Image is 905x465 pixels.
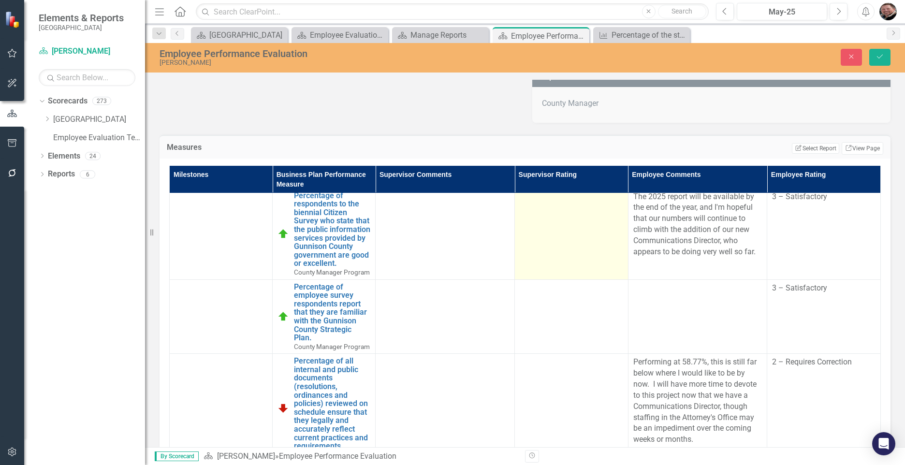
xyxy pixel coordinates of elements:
[410,29,486,41] div: Manage Reports
[39,12,124,24] span: Elements & Reports
[294,357,370,450] a: Percentage of all internal and public documents (resolutions, ordinances and policies) reviewed o...
[167,143,365,152] h3: Measures
[80,170,95,178] div: 6
[294,283,370,342] a: Percentage of employee survey respondents report that they are familiar with the Gunnison County ...
[872,432,895,455] div: Open Intercom Messenger
[279,451,396,461] div: Employee Performance Evaluation
[633,357,762,445] p: Performing at 58.77%, this is still far below where I would like to be by now. I will have more t...
[671,7,692,15] span: Search
[596,29,687,41] a: Percentage of the strategic results approved in the Board’s strategic plan that are achieved by t...
[394,29,486,41] a: Manage Reports
[277,311,289,322] img: On Target
[160,59,569,66] div: [PERSON_NAME]
[39,24,124,31] small: [GEOGRAPHIC_DATA]
[277,228,289,240] img: On Target
[48,169,75,180] a: Reports
[196,3,709,20] input: Search ClearPoint...
[633,191,762,258] p: The 2025 report will be available by the end of the year, and I'm hopeful that our numbers will c...
[155,451,199,461] span: By Scorecard
[772,283,827,292] span: 3 – Satisfactory
[209,29,285,41] div: [GEOGRAPHIC_DATA]
[204,451,518,462] div: »
[658,5,706,18] button: Search
[48,96,88,107] a: Scorecards
[277,402,289,414] img: Below Plan
[294,191,370,268] a: Percentage of respondents to the biennial Citizen Survey who state that the public information se...
[39,69,135,86] input: Search Below...
[511,30,587,42] div: Employee Performance Evaluation
[85,152,101,160] div: 24
[5,11,22,28] img: ClearPoint Strategy
[879,3,897,20] img: Matthew Birnie
[53,132,145,144] a: Employee Evaluation Template
[310,29,386,41] div: Employee Evaluation Navigation
[740,6,824,18] div: May-25
[772,357,852,366] span: 2 – Requires Correction
[737,3,827,20] button: May-25
[792,143,839,154] button: Select Report
[842,142,883,155] a: View Page
[217,451,275,461] a: [PERSON_NAME]
[612,29,687,41] div: Percentage of the strategic results approved in the Board’s strategic plan that are achieved by t...
[53,114,145,125] a: [GEOGRAPHIC_DATA]
[294,29,386,41] a: Employee Evaluation Navigation
[92,97,111,105] div: 273
[294,268,370,276] span: County Manager Program
[294,343,370,350] span: County Manager Program
[48,151,80,162] a: Elements
[193,29,285,41] a: [GEOGRAPHIC_DATA]
[160,48,569,59] div: Employee Performance Evaluation
[39,46,135,57] a: [PERSON_NAME]
[772,192,827,201] span: 3 – Satisfactory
